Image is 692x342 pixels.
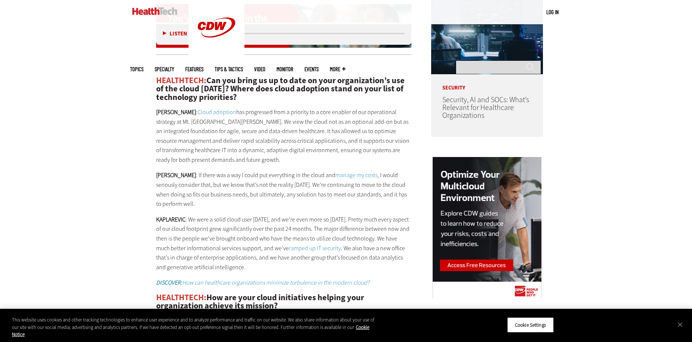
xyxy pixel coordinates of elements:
button: Close [672,316,688,333]
a: DISCOVER:How can healthcare organizations minimize turbulence in the modern cloud? [156,279,369,286]
a: ramped up IT security [289,244,341,252]
a: Security, AI and SOCs: What’s Relevant for Healthcare Organizations [442,95,529,120]
span: More [330,66,345,72]
span: Topics [130,66,143,72]
strong: DISCOVER: [156,279,182,286]
p: : If there was a way I could put everything in the cloud and , I would seriously consider that, b... [156,170,412,208]
span: HEALTHTECH: [156,292,206,303]
a: More information about your privacy [12,324,369,338]
a: manage my costs [335,171,377,179]
a: Video [254,66,265,72]
a: MonITor [277,66,293,72]
em: How can healthcare organizations minimize turbulence in the modern cloud? [156,279,369,286]
p: Security [431,74,543,91]
div: This website uses cookies and other tracking technologies to enhance user experience and to analy... [12,316,380,338]
p: : has progressed from a priority to a core enabler of our operational strategy at Mt. [GEOGRAPHIC... [156,107,412,165]
a: Cloud adoption [198,108,236,116]
span: Specialty [155,66,174,72]
a: Log in [546,9,559,15]
div: User menu [546,8,559,16]
a: Features [185,66,203,72]
a: Events [304,66,319,72]
a: CDW [189,49,244,57]
h2: How are your cloud initiatives helping your organization achieve its mission? [156,294,412,310]
img: Home [132,7,177,15]
strong: KAPLAREVIC [156,216,186,223]
img: multicloud management right rail [433,157,541,300]
a: Tips & Tactics [215,66,243,72]
button: Cookie Settings [507,317,554,333]
p: : We were a solid cloud user [DATE], and we’re even more so [DATE]. Pretty much every aspect of o... [156,215,412,272]
strong: [PERSON_NAME] [156,108,196,116]
h2: Can you bring us up to date on your organization’s use of the cloud [DATE]? Where does cloud adop... [156,76,412,101]
strong: [PERSON_NAME] [156,171,196,179]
